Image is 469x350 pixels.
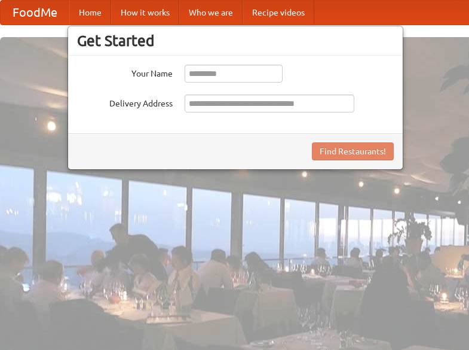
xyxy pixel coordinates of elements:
[179,1,243,25] a: Who we are
[1,1,69,25] a: FoodMe
[312,142,394,160] button: Find Restaurants!
[243,1,314,25] a: Recipe videos
[77,65,173,80] label: Your Name
[69,1,111,25] a: Home
[77,95,173,109] label: Delivery Address
[111,1,179,25] a: How it works
[77,32,394,50] h3: Get Started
